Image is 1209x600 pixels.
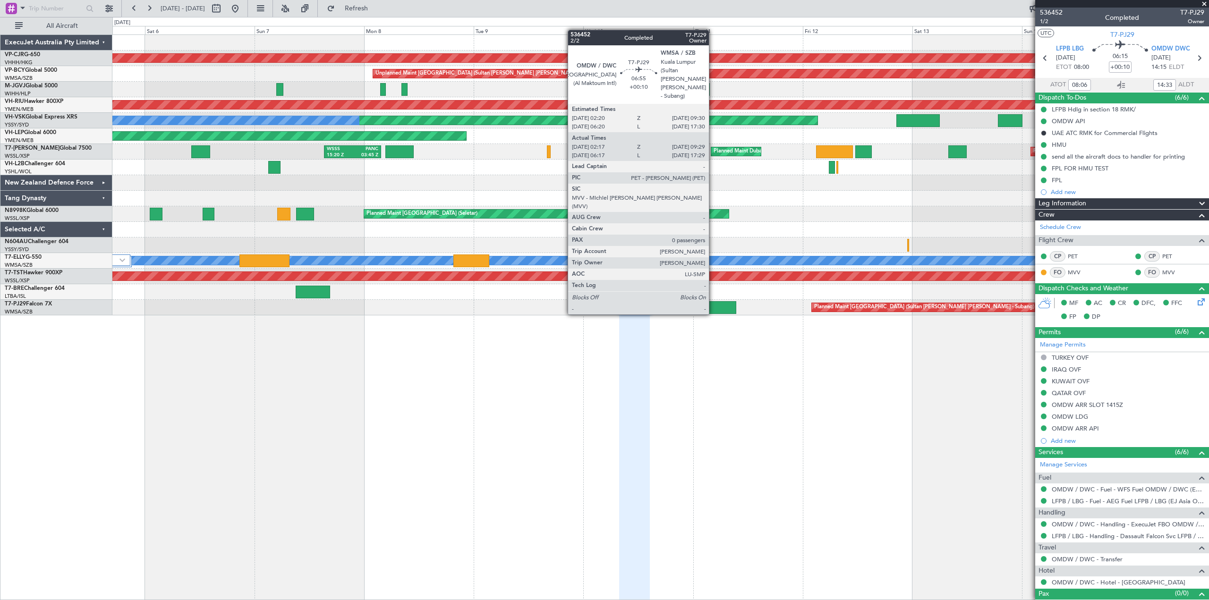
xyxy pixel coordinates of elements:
span: FFC [1171,299,1182,308]
a: YSSY/SYD [5,121,29,128]
a: OMDW / DWC - Hotel - [GEOGRAPHIC_DATA] [1052,578,1185,586]
div: FPL [1052,176,1062,184]
a: LFPB / LBG - Fuel - AEG Fuel LFPB / LBG (EJ Asia Only) [1052,497,1204,505]
span: T7-PJ29 [1110,30,1134,40]
div: FO [1050,267,1065,278]
a: OMDW / DWC - Handling - ExecuJet FBO OMDW / DWC [1052,520,1204,528]
span: Services [1039,447,1063,458]
span: Hotel [1039,566,1055,576]
a: WSSL/XSP [5,277,30,284]
a: VH-RIUHawker 800XP [5,99,63,104]
a: YSHL/WOL [5,168,32,175]
div: Sat 6 [145,26,255,34]
div: LFPB Hdlg in section 18 RMK/ [1052,105,1136,113]
span: T7-TST [5,270,23,276]
a: MVV [1068,268,1089,277]
a: T7-TSTHawker 900XP [5,270,62,276]
div: Planned Maint [GEOGRAPHIC_DATA] (Sultan [PERSON_NAME] [PERSON_NAME] - Subang) [814,300,1034,314]
span: [DATE] [1151,53,1171,63]
div: Fri 12 [803,26,912,34]
span: T7-PJ29 [1180,8,1204,17]
div: QATAR OVF [1052,389,1086,397]
div: KEWR [651,146,675,152]
a: YMEN/MEB [5,106,34,113]
div: Unplanned Maint [GEOGRAPHIC_DATA] (Sultan [PERSON_NAME] [PERSON_NAME] - Subang) [375,67,602,81]
span: 536452 [1040,8,1063,17]
input: Trip Number [29,1,83,16]
div: Thu 11 [693,26,803,34]
button: UTC [1038,29,1054,37]
a: WMSA/SZB [5,75,33,82]
div: Add new [1051,437,1204,445]
a: LFPB / LBG - Handling - Dassault Falcon Svc LFPB / LBG [1052,532,1204,540]
div: KUWAIT OVF [1052,377,1090,385]
span: 06:15 [1113,52,1128,61]
div: FPL FOR HMU TEST [1052,164,1108,172]
div: FO [1144,267,1160,278]
span: Flight Crew [1039,235,1073,246]
a: PET [1162,252,1183,261]
div: OMDW ARR API [1052,424,1099,432]
button: Refresh [323,1,379,16]
span: [DATE] - [DATE] [161,4,205,13]
span: Owner [1180,17,1204,25]
span: [DATE] [1056,53,1075,63]
a: WMSA/SZB [5,308,33,315]
div: Completed [1105,13,1139,23]
div: Add new [1051,188,1204,196]
a: OMDW / DWC - Fuel - WFS Fuel OMDW / DWC (EJ Asia Only) [1052,485,1204,493]
div: PANC [353,146,378,152]
a: VH-VSKGlobal Express XRS [5,114,77,120]
input: --:-- [1153,79,1176,91]
a: WMSA/SZB [5,262,33,269]
a: MVV [1162,268,1183,277]
span: (6/6) [1175,93,1189,102]
a: VH-L2BChallenger 604 [5,161,65,167]
a: T7-BREChallenger 604 [5,286,65,291]
a: T7-PJ29Falcon 7X [5,301,52,307]
span: (6/6) [1175,447,1189,457]
span: VH-RIU [5,99,24,104]
span: CR [1118,299,1126,308]
span: 1/2 [1040,17,1063,25]
span: Dispatch To-Dos [1039,93,1086,103]
a: T7-ELLYG-550 [5,254,42,260]
div: OMDW LDG [1052,413,1088,421]
div: CP [1144,251,1160,262]
span: VH-LEP [5,130,24,135]
a: PET [1068,252,1089,261]
div: 14:20 Z [651,152,675,159]
div: [DATE] [114,19,130,27]
div: Planned Maint [GEOGRAPHIC_DATA] (Seletar) [366,207,477,221]
div: Sun 14 [1022,26,1132,34]
span: Crew [1039,210,1055,220]
a: VP-CJRG-650 [5,52,40,58]
span: T7-PJ29 [5,301,26,307]
div: Sat 13 [912,26,1022,34]
span: T7-[PERSON_NAME] [5,145,60,151]
div: Planned Maint Dubai (Al Maktoum Intl) [714,144,807,159]
div: Planned Maint [GEOGRAPHIC_DATA] (Seletar) [1033,144,1144,159]
img: arrow-gray.svg [119,258,125,262]
span: ELDT [1169,63,1184,72]
a: YMEN/MEB [5,137,34,144]
a: Manage Services [1040,460,1087,470]
span: Dispatch Checks and Weather [1039,283,1128,294]
span: Travel [1039,542,1056,553]
span: VP-BCY [5,68,25,73]
div: CP [1050,251,1065,262]
div: HMU [1052,141,1066,149]
input: --:-- [1068,79,1091,91]
div: OMDW API [1052,117,1085,125]
a: VH-LEPGlobal 6000 [5,130,56,135]
a: N8998KGlobal 6000 [5,208,59,213]
span: LFPB LBG [1056,44,1084,54]
span: All Aircraft [25,23,100,29]
div: TURKEY OVF [1052,354,1089,362]
span: VH-L2B [5,161,25,167]
div: 15:20 Z [327,152,352,159]
a: WIHH/HLP [5,90,31,97]
a: VHHH/HKG [5,59,33,66]
span: ATOT [1050,80,1066,90]
div: OMDW ARR SLOT 1415Z [1052,401,1123,409]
